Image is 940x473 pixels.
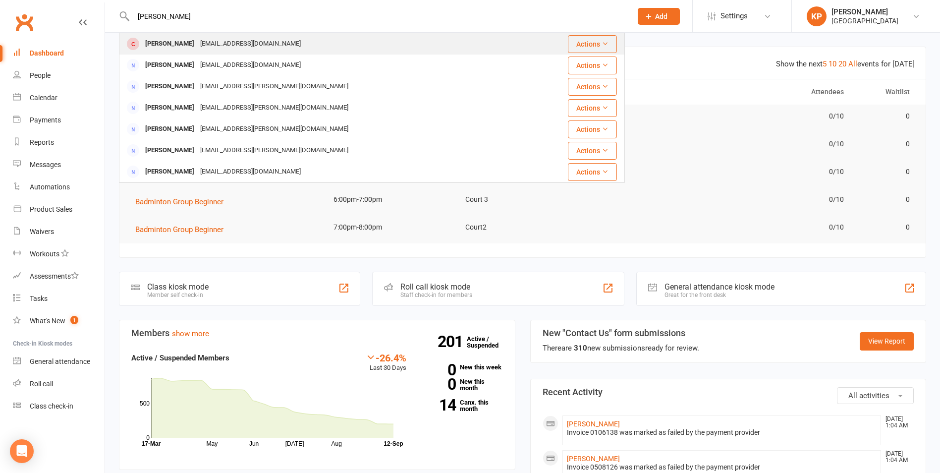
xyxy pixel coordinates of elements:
div: Workouts [30,250,59,258]
div: [EMAIL_ADDRESS][DOMAIN_NAME] [197,37,304,51]
div: KP [807,6,827,26]
div: [EMAIL_ADDRESS][DOMAIN_NAME] [197,58,304,72]
input: Search... [130,9,625,23]
a: Payments [13,109,105,131]
div: Invoice 0106138 was marked as failed by the payment provider [567,428,877,437]
div: Automations [30,183,70,191]
td: 0 [853,132,919,156]
div: Tasks [30,295,48,302]
div: [PERSON_NAME] [142,101,197,115]
span: Add [655,12,667,20]
strong: 0 [421,362,456,377]
a: What's New1 [13,310,105,332]
a: General attendance kiosk mode [13,351,105,373]
strong: Active / Suspended Members [131,354,229,362]
div: What's New [30,317,65,325]
div: Staff check-in for members [400,292,472,298]
div: Assessments [30,272,79,280]
th: Trainer [589,79,720,105]
span: Badminton Group Beginner [135,197,223,206]
div: [PERSON_NAME] [142,58,197,72]
div: [PERSON_NAME] [142,122,197,136]
a: Product Sales [13,198,105,221]
td: 0/10 [720,132,852,156]
div: Reports [30,138,54,146]
div: Roll call kiosk mode [400,282,472,292]
div: Show the next events for [DATE] [776,58,915,70]
a: 10 [829,59,836,68]
a: show more [172,329,209,338]
a: 20 [838,59,846,68]
div: Great for the front desk [664,292,774,298]
span: All activities [848,391,889,400]
th: Waitlist [853,79,919,105]
div: Class check-in [30,402,73,410]
strong: 0 [421,377,456,392]
div: Calendar [30,94,57,102]
div: -26.4% [366,352,406,363]
button: Actions [568,78,617,96]
strong: 14 [421,398,456,413]
div: Roll call [30,380,53,388]
div: There are new submissions ready for review. [543,342,699,354]
button: All activities [837,387,914,404]
td: 0/10 [720,216,852,239]
div: [PERSON_NAME] [142,79,197,94]
td: 0 [853,105,919,128]
time: [DATE] 1:04 AM [881,416,913,429]
div: Messages [30,161,61,169]
a: 5 [823,59,827,68]
a: [PERSON_NAME] [567,455,620,463]
time: [DATE] 1:04 AM [881,451,913,464]
span: Badminton Group Beginner [135,225,223,234]
div: General attendance [30,357,90,365]
a: Calendar [13,87,105,109]
a: Clubworx [12,10,37,35]
div: [PERSON_NAME] [142,37,197,51]
td: Court 3 [456,188,588,211]
div: Class kiosk mode [147,282,209,292]
div: [GEOGRAPHIC_DATA] [831,16,898,25]
a: People [13,64,105,87]
h3: Members [131,328,503,338]
div: [EMAIL_ADDRESS][PERSON_NAME][DOMAIN_NAME] [197,101,351,115]
div: [PERSON_NAME] [142,165,197,179]
h3: Recent Activity [543,387,914,397]
a: 0New this week [421,364,503,370]
td: Court2 [456,216,588,239]
td: 7:00pm-8:00pm [325,216,456,239]
td: 0/10 [720,105,852,128]
a: Automations [13,176,105,198]
div: [PERSON_NAME] [831,7,898,16]
a: Reports [13,131,105,154]
a: 14Canx. this month [421,399,503,412]
a: Workouts [13,243,105,265]
button: Actions [568,99,617,117]
a: Messages [13,154,105,176]
button: Actions [568,35,617,53]
button: Actions [568,57,617,74]
button: Actions [568,163,617,181]
div: Dashboard [30,49,64,57]
button: Actions [568,120,617,138]
td: 0 [853,216,919,239]
button: Badminton Group Beginner [135,196,230,208]
a: View Report [860,332,914,350]
button: Badminton Group Beginner [135,224,230,236]
a: Tasks [13,288,105,310]
strong: 201 [438,334,467,349]
span: Settings [720,5,748,27]
div: Invoice 0508126 was marked as failed by the payment provider [567,463,877,472]
span: 1 [70,316,78,324]
th: Attendees [720,79,852,105]
div: [EMAIL_ADDRESS][DOMAIN_NAME] [197,165,304,179]
div: Last 30 Days [366,352,406,373]
a: Waivers [13,221,105,243]
button: Add [638,8,680,25]
div: Member self check-in [147,292,209,298]
div: [EMAIL_ADDRESS][PERSON_NAME][DOMAIN_NAME] [197,143,351,158]
div: [EMAIL_ADDRESS][PERSON_NAME][DOMAIN_NAME] [197,79,351,94]
td: 0/10 [720,188,852,211]
div: [PERSON_NAME] [142,143,197,158]
div: General attendance kiosk mode [664,282,774,292]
